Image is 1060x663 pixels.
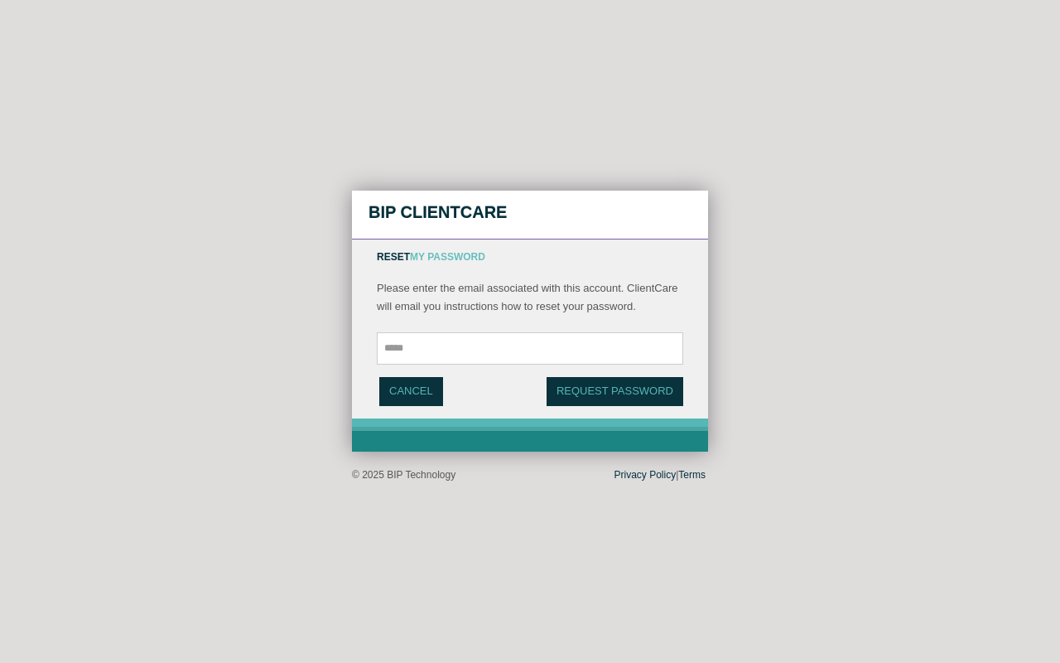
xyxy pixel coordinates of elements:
div: © 2025 BIP Technology [352,468,708,482]
a: Cancel [379,377,443,406]
span: My password [410,251,485,263]
h4: Reset [377,252,683,263]
div: | [614,468,706,482]
a: Terms [678,469,706,481]
p: Please enter the email associated with this account. ClientCare will email you instructions how t... [377,279,683,316]
a: Privacy Policy [614,469,677,481]
h3: BIP ClientCare [369,198,691,231]
button: Request Password [547,377,683,406]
